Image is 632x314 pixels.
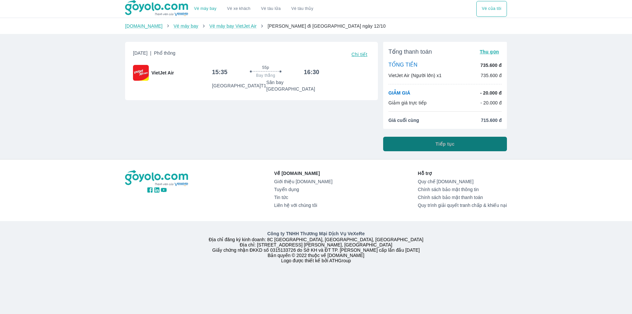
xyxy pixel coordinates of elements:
h6: 15:35 [212,68,227,76]
a: [DOMAIN_NAME] [125,23,163,29]
p: GIẢM GIÁ [388,90,410,96]
div: choose transportation mode [189,1,319,17]
img: logo [125,170,189,186]
span: VietJet Air [151,70,174,76]
p: - 20.000 đ [480,100,502,106]
span: Chi tiết [352,52,367,57]
span: | [150,50,151,56]
span: Tiếp tục [435,141,455,147]
a: Vé máy bay [173,23,198,29]
span: Bay thẳng [256,73,275,78]
a: Tin tức [274,195,332,200]
p: Giảm giá trực tiếp [388,100,427,106]
p: - 20.000 đ [480,90,502,96]
span: Thu gọn [480,49,499,54]
a: Tuyển dụng [274,187,332,192]
h6: 16:30 [304,68,319,76]
p: TỔNG TIỀN [388,62,417,69]
div: choose transportation mode [476,1,507,17]
a: Liên hệ với chúng tôi [274,203,332,208]
a: Quy trình giải quyết tranh chấp & khiếu nại [418,203,507,208]
a: Quy chế [DOMAIN_NAME] [418,179,507,184]
p: Hỗ trợ [418,170,507,177]
p: Sân bay [GEOGRAPHIC_DATA] [266,79,319,92]
span: Tổng thanh toán [388,48,432,56]
span: Giá cuối cùng [388,117,419,124]
button: Vé của tôi [476,1,507,17]
p: [GEOGRAPHIC_DATA] T1 [212,82,266,89]
button: Chi tiết [349,50,370,59]
a: Vé máy bay VietJet Air [209,23,256,29]
span: 715.600 đ [481,117,502,124]
button: Vé tàu thủy [286,1,319,17]
a: Giới thiệu [DOMAIN_NAME] [274,179,332,184]
a: Vé xe khách [227,6,250,11]
p: 735.600 đ [481,62,502,69]
button: Tiếp tục [383,137,507,151]
p: 735.600 đ [481,72,502,79]
a: Chính sách bảo mật thanh toán [418,195,507,200]
p: Công ty TNHH Thương Mại Dịch Vụ VeXeRe [126,230,506,237]
nav: breadcrumb [125,23,507,29]
a: Vé máy bay [194,6,217,11]
button: Thu gọn [477,47,502,56]
p: VietJet Air (Người lớn) x1 [388,72,441,79]
span: 55p [262,65,269,70]
span: [PERSON_NAME] đi [GEOGRAPHIC_DATA] ngày 12/10 [268,23,386,29]
a: Chính sách bảo mật thông tin [418,187,507,192]
span: Phổ thông [154,50,175,56]
span: [DATE] [133,50,175,59]
a: Vé tàu lửa [256,1,286,17]
p: Về [DOMAIN_NAME] [274,170,332,177]
div: Địa chỉ đăng ký kinh doanh: 8C [GEOGRAPHIC_DATA], [GEOGRAPHIC_DATA], [GEOGRAPHIC_DATA] Địa chỉ: [... [121,230,511,263]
